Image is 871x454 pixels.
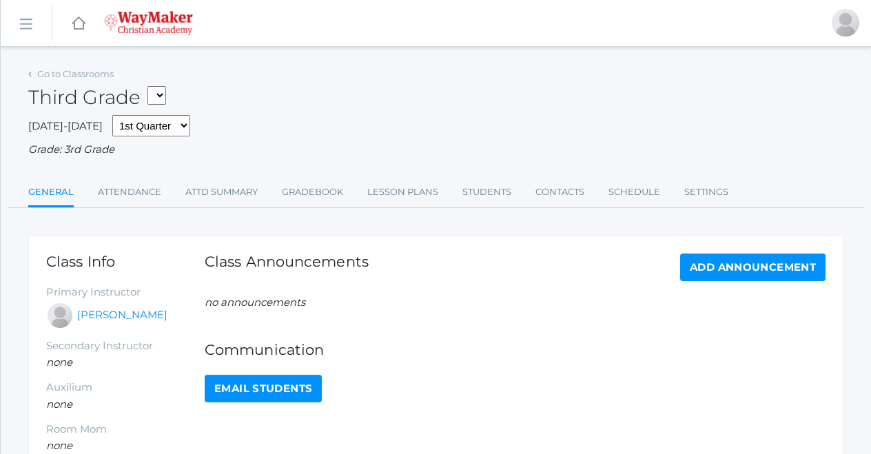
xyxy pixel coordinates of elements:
[46,424,205,435] h5: Room Mom
[185,178,258,206] a: Attd Summary
[46,398,72,411] em: none
[28,87,166,108] h2: Third Grade
[46,355,72,369] em: none
[367,178,438,206] a: Lesson Plans
[535,178,584,206] a: Contacts
[98,178,161,206] a: Attendance
[104,11,193,35] img: waymaker-logo-stack-white-1602f2b1af18da31a5905e9982d058868370996dac5278e84edea6dabf9a3315.png
[28,119,103,132] span: [DATE]-[DATE]
[205,342,826,358] h1: Communication
[282,178,343,206] a: Gradebook
[205,375,322,402] a: Email Students
[680,254,826,281] a: Add Announcement
[832,9,859,37] div: Josh Bennett
[205,254,369,278] h1: Class Announcements
[77,307,167,323] a: [PERSON_NAME]
[608,178,660,206] a: Schedule
[462,178,511,206] a: Students
[28,178,74,208] a: General
[46,340,205,352] h5: Secondary Instructor
[46,287,205,298] h5: Primary Instructor
[46,254,205,269] h1: Class Info
[46,382,205,393] h5: Auxilium
[46,439,72,452] em: none
[205,296,305,309] em: no announcements
[28,142,843,158] div: Grade: 3rd Grade
[46,302,74,329] div: Josh Bennett
[37,68,114,79] a: Go to Classrooms
[684,178,728,206] a: Settings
